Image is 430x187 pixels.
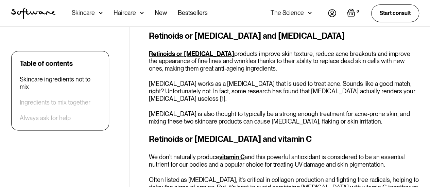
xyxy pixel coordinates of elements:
[219,153,245,161] a: vitamin C
[114,10,136,16] div: Haircare
[11,7,55,19] img: Software Logo
[20,114,71,122] a: Always ask for help
[149,110,419,125] p: [MEDICAL_DATA] is also thought to typically be a strong enough treatment for acne-prone skin, and...
[140,10,144,16] img: arrow down
[149,80,419,102] p: [MEDICAL_DATA] works as a [MEDICAL_DATA] that is used to treat acne. Sounds like a good match, ri...
[99,10,103,16] img: arrow down
[271,10,304,16] div: The Science
[355,8,360,15] div: 0
[308,10,312,16] img: arrow down
[149,133,419,145] h3: Retinoids or [MEDICAL_DATA] and vitamin C
[72,10,95,16] div: Skincare
[149,30,419,42] h3: Retinoids or [MEDICAL_DATA] and [MEDICAL_DATA]
[149,50,234,57] a: Retinoids or [MEDICAL_DATA]
[20,59,73,68] div: Table of contents
[347,8,360,18] a: Open empty cart
[149,153,419,168] p: We don't naturally produce and this powerful antioxidant is considered to be an essential nutrien...
[20,76,101,90] a: Skincare ingredients not to mix
[11,7,55,19] a: home
[20,99,90,106] a: Ingredients to mix together
[371,4,419,22] a: Start consult
[149,50,419,72] p: products improve skin texture, reduce acne breakouts and improve the appearance of fine lines and...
